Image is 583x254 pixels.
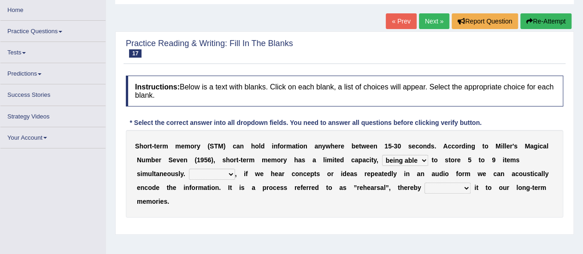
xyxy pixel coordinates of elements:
b: S [168,156,172,164]
b: d [439,170,443,177]
b: w [477,170,483,177]
b: b [351,142,355,150]
b: l [542,170,543,177]
b: r [306,184,308,191]
b: m [162,142,168,150]
b: e [260,170,264,177]
b: t [530,170,532,177]
b: ) [224,142,226,150]
b: e [335,142,338,150]
b: n [303,142,307,150]
a: Success Stories [0,84,106,102]
b: 9 [200,156,204,164]
b: o [277,156,281,164]
b: n [183,156,188,164]
b: m [142,170,148,177]
b: u [523,170,527,177]
b: l [543,170,545,177]
b: n [420,170,424,177]
b: s [283,184,287,191]
b: M [495,142,501,150]
a: Practice Questions [0,21,106,39]
a: Predictions [0,63,106,81]
b: i [502,156,504,164]
b: t [150,142,152,150]
b: t [482,142,484,150]
b: y [373,156,377,164]
b: r [309,184,311,191]
b: f [456,170,458,177]
b: e [341,142,344,150]
b: o [269,184,273,191]
b: ' [512,142,514,150]
b: a [312,156,316,164]
b: h [226,156,230,164]
div: * Select the correct answer into all dropdown fields. You need to answer all questions before cli... [126,118,485,128]
b: r [454,156,457,164]
b: t [230,184,232,191]
b: v [177,156,180,164]
b: i [209,184,211,191]
b: ( [207,142,210,150]
b: e [303,184,306,191]
b: r [365,170,367,177]
b: r [246,156,248,164]
b: o [295,170,299,177]
b: f [189,184,192,191]
b: e [457,156,461,164]
b: a [355,156,359,164]
b: t [448,156,451,164]
b: M [524,142,530,150]
b: a [350,170,353,177]
b: e [137,184,141,191]
b: d [342,170,347,177]
b: 3 [394,142,397,150]
b: s [353,170,357,177]
b: y [283,156,287,164]
b: 6 [207,156,211,164]
b: m [146,156,151,164]
b: i [465,142,467,150]
b: c [233,142,236,150]
b: u [171,170,175,177]
b: p [358,156,362,164]
b: c [515,170,519,177]
b: a [417,170,420,177]
b: ) [211,156,213,164]
b: r [338,142,341,150]
a: Your Account [0,127,106,145]
b: M [218,142,224,150]
b: r [195,184,198,191]
b: t [334,156,336,164]
b: 5 [468,156,471,164]
b: y [322,142,326,150]
b: n [318,142,322,150]
b: d [261,142,265,150]
b: n [215,184,219,191]
b: d [388,170,392,177]
b: 1 [384,142,388,150]
b: e [297,184,300,191]
b: t [295,142,298,150]
b: o [191,184,195,191]
b: r [281,156,283,164]
b: m [271,156,277,164]
b: c [144,184,148,191]
b: e [336,156,340,164]
b: n [141,184,145,191]
b: a [530,142,534,150]
b: i [239,184,241,191]
b: i [332,156,334,164]
b: l [152,170,154,177]
b: . [183,170,185,177]
b: c [539,142,543,150]
b: t [371,156,373,164]
b: n [406,170,410,177]
b: a [538,170,542,177]
b: w [255,170,260,177]
b: c [448,142,451,150]
b: d [340,156,344,164]
b: n [423,142,427,150]
b: f [246,170,248,177]
b: d [315,184,319,191]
